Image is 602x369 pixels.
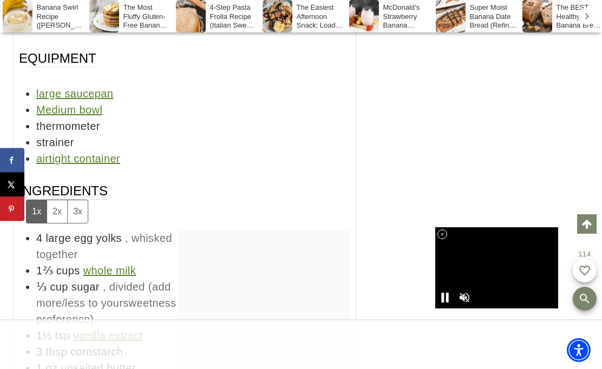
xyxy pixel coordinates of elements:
span: large egg yolks [46,232,122,244]
button: Adjust servings by 2x [47,200,67,222]
a: Scroll to top [577,214,597,234]
iframe: Advertisement [177,230,350,257]
span: cups [56,265,80,276]
span: , divided (add more/less to yoursweetness preference) [36,281,176,325]
div: thermometer [36,118,350,134]
span: Ingredients [19,182,108,223]
button: Adjust servings by 1x [27,200,47,222]
div: strainer [36,134,350,150]
span: Equipment [19,50,96,67]
a: airtight container [36,153,120,164]
a: large saucepan [36,88,113,100]
span: cup [50,281,68,293]
iframe: Advertisement [104,320,498,369]
span: 1⅔ [36,265,53,276]
span: sugar [71,281,100,293]
span: ⅓ [36,281,47,293]
a: whole milk [83,265,136,276]
span: 4 [36,232,43,244]
div: Accessibility Menu [567,338,591,362]
a: Medium bowl [36,104,102,116]
button: Adjust servings by 3x [67,200,88,222]
iframe: Advertisement [405,54,578,81]
span: , whisked together [36,232,172,260]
